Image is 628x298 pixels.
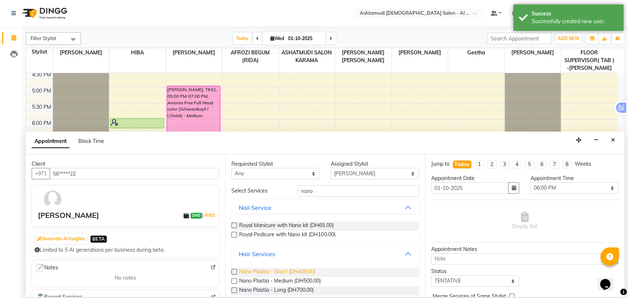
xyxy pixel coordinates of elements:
[454,161,470,168] div: Today
[35,263,58,273] span: Notes
[78,138,104,144] span: Block Time
[234,247,416,261] button: Hair Services
[203,211,216,219] a: Add
[286,33,323,44] input: 2025-10-01
[487,160,497,169] li: 2
[335,48,391,65] span: [PERSON_NAME] [PERSON_NAME]
[537,160,547,169] li: 6
[31,87,53,95] div: 5:00 PM
[234,201,416,214] button: Nail Service
[556,33,581,44] button: ADD NEW
[53,48,109,57] span: [PERSON_NAME]
[562,160,572,169] li: 8
[431,175,519,182] div: Appointment Date
[512,160,522,169] li: 4
[50,168,219,179] input: Search by Name/Mobile/Email/Code
[35,246,216,254] div: Limited to 5 AI generations per business during beta.
[597,269,621,291] iframe: chat widget
[202,211,216,219] span: |
[42,189,63,210] img: avatar
[35,234,87,244] button: Generate AI Insights
[32,160,219,168] div: Client
[487,33,551,44] input: Search Appointment
[239,222,333,231] span: Royal Manicure with Nano kit (DH65.00)
[233,33,252,44] span: Today
[31,35,56,41] span: Filter Stylist
[575,160,591,168] div: Weeks
[19,3,69,24] img: logo
[448,48,504,57] span: Geetha
[279,48,335,65] span: ASHATMUDI SALON KARAMA
[561,48,617,73] span: FLOOR SUPERVISOR( TAB ) -[PERSON_NAME]
[331,160,419,168] div: Assigned Stylist
[500,160,509,169] li: 3
[532,10,618,18] div: Success
[222,48,278,65] span: AFROZI BEGUM (RIDA)
[231,160,320,168] div: Requested Stylist
[32,168,50,179] button: +971
[558,36,579,41] span: ADD NEW
[166,48,222,57] span: [PERSON_NAME]
[431,160,450,168] div: Jump to
[431,268,519,275] div: Status
[239,268,315,277] span: Nano Plastia - Short (DH400.00)
[550,160,559,169] li: 7
[239,231,335,240] span: Royal Pedicure with Nano kit (DH100.00)
[392,48,448,57] span: [PERSON_NAME]
[512,212,537,230] span: Empty list
[530,175,618,182] div: Appointment Time
[31,103,53,111] div: 5:30 PM
[31,71,53,79] div: 4:30 PM
[115,274,136,282] span: No notes
[431,245,618,253] div: Appointment Notes
[269,36,286,41] span: Wed
[532,18,618,25] div: Successfully created new user.
[239,277,321,286] span: Nano Plastia - Medium (DH500.00)
[475,160,484,169] li: 1
[608,134,618,146] button: Close
[226,187,292,195] div: Select Services
[109,48,166,57] span: HIBA
[239,203,272,212] div: Nail Service
[431,182,509,194] input: yyyy-mm-dd
[31,119,53,127] div: 6:00 PM
[38,210,99,221] div: [PERSON_NAME]
[32,135,70,148] span: Appointment
[167,86,220,149] div: [PERSON_NAME], TK01, 05:00 PM-07:00 PM, Amonia Free Full Head color (Schwarzkopf / L’Oréal) - Medium
[239,286,314,295] span: Nano Plastia - Long (DH700.00)
[505,48,561,57] span: [PERSON_NAME]
[191,213,202,219] span: DH0
[239,249,275,258] div: Hair Services
[525,160,534,169] li: 5
[110,118,164,128] div: [PERSON_NAME], TK08, 06:00 PM-06:20 PM, Eyebrow Threading
[91,236,107,243] span: BETA
[298,185,419,197] input: Search by service name
[26,48,53,56] div: Stylist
